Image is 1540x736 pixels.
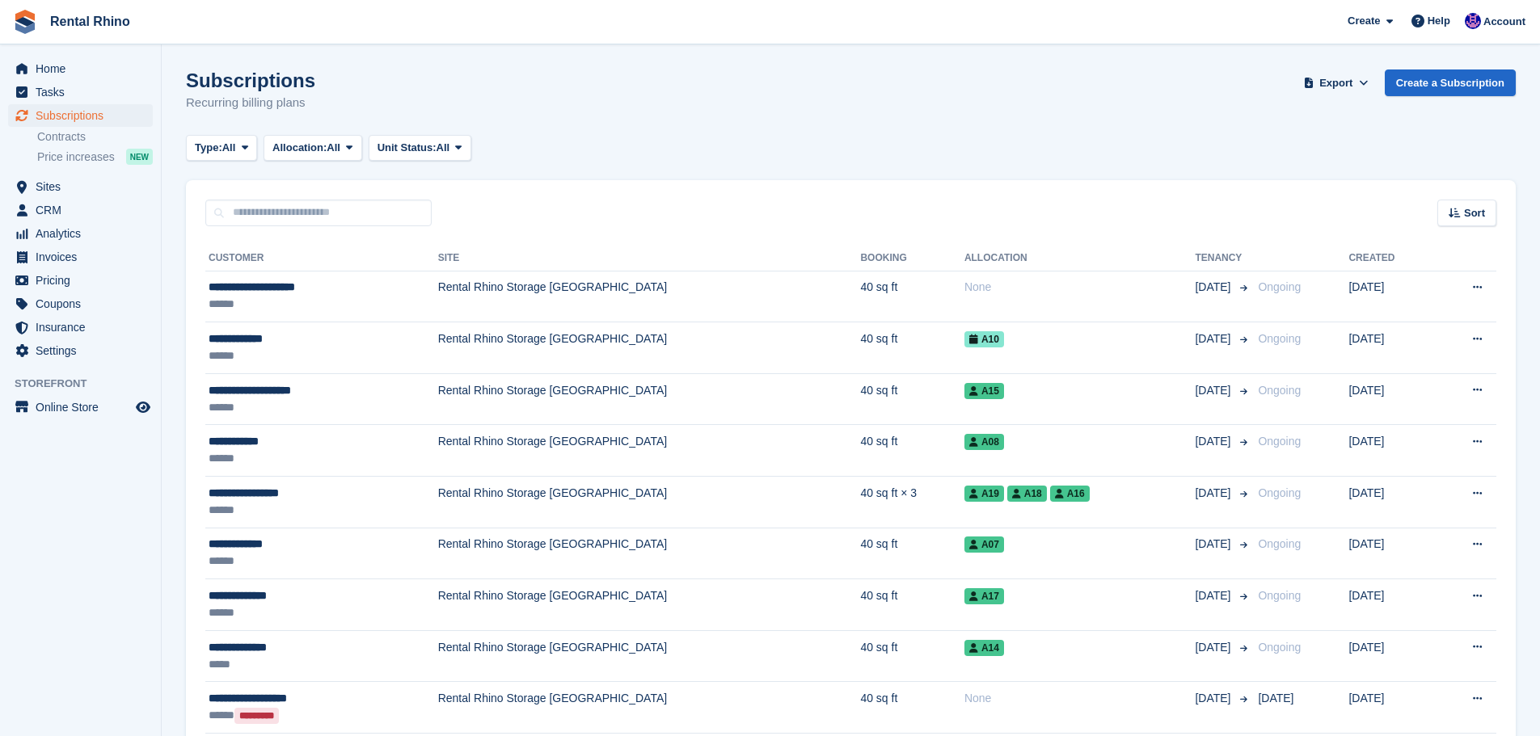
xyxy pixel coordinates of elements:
[438,630,861,682] td: Rental Rhino Storage [GEOGRAPHIC_DATA]
[37,149,115,165] span: Price increases
[1465,13,1481,29] img: Ari Kolas
[964,486,1004,502] span: A19
[1385,69,1516,96] a: Create a Subscription
[1348,322,1433,374] td: [DATE]
[1258,641,1301,654] span: Ongoing
[964,331,1004,347] span: A10
[36,175,133,198] span: Sites
[36,222,133,245] span: Analytics
[186,69,315,91] h1: Subscriptions
[438,322,861,374] td: Rental Rhino Storage [GEOGRAPHIC_DATA]
[37,148,153,166] a: Price increases NEW
[437,140,450,156] span: All
[264,135,362,162] button: Allocation: All
[1258,537,1301,550] span: Ongoing
[133,397,153,417] a: Preview store
[36,269,133,292] span: Pricing
[1258,384,1301,397] span: Ongoing
[36,292,133,315] span: Coupons
[222,140,236,156] span: All
[126,149,153,165] div: NEW
[1195,587,1234,604] span: [DATE]
[438,271,861,322] td: Rental Rhino Storage [GEOGRAPHIC_DATA]
[36,339,133,362] span: Settings
[15,376,161,392] span: Storefront
[964,640,1004,656] span: A14
[8,292,153,315] a: menu
[438,425,861,477] td: Rental Rhino Storage [GEOGRAPHIC_DATA]
[860,579,964,631] td: 40 sq ft
[8,222,153,245] a: menu
[8,199,153,221] a: menu
[1195,485,1234,502] span: [DATE]
[8,104,153,127] a: menu
[964,588,1004,604] span: A17
[438,579,861,631] td: Rental Rhino Storage [GEOGRAPHIC_DATA]
[195,140,222,156] span: Type:
[1348,13,1380,29] span: Create
[1195,279,1234,296] span: [DATE]
[36,81,133,103] span: Tasks
[369,135,471,162] button: Unit Status: All
[8,57,153,80] a: menu
[438,373,861,425] td: Rental Rhino Storage [GEOGRAPHIC_DATA]
[1258,486,1301,499] span: Ongoing
[1195,433,1234,450] span: [DATE]
[964,246,1196,271] th: Allocation
[8,339,153,362] a: menu
[964,279,1196,296] div: None
[1428,13,1450,29] span: Help
[1348,373,1433,425] td: [DATE]
[36,57,133,80] span: Home
[1348,271,1433,322] td: [DATE]
[1319,75,1352,91] span: Export
[1258,280,1301,293] span: Ongoing
[1348,630,1433,682] td: [DATE]
[1195,246,1251,271] th: Tenancy
[13,10,37,34] img: stora-icon-8386f47178a22dfd0bd8f6a31ec36ba5ce8667c1dd55bd0f319d3a0aa187defe.svg
[1464,205,1485,221] span: Sort
[860,682,964,734] td: 40 sq ft
[1050,486,1090,502] span: A16
[36,396,133,418] span: Online Store
[8,316,153,339] a: menu
[1258,435,1301,448] span: Ongoing
[438,682,861,734] td: Rental Rhino Storage [GEOGRAPHIC_DATA]
[1348,528,1433,579] td: [DATE]
[1348,246,1433,271] th: Created
[1348,425,1433,477] td: [DATE]
[8,246,153,268] a: menu
[1483,14,1525,30] span: Account
[964,690,1196,707] div: None
[186,135,257,162] button: Type: All
[36,104,133,127] span: Subscriptions
[186,94,315,112] p: Recurring billing plans
[272,140,327,156] span: Allocation:
[1348,579,1433,631] td: [DATE]
[1348,477,1433,528] td: [DATE]
[860,630,964,682] td: 40 sq ft
[438,528,861,579] td: Rental Rhino Storage [GEOGRAPHIC_DATA]
[860,528,964,579] td: 40 sq ft
[36,316,133,339] span: Insurance
[1195,330,1234,347] span: [DATE]
[860,425,964,477] td: 40 sq ft
[205,246,438,271] th: Customer
[860,373,964,425] td: 40 sq ft
[964,383,1004,399] span: A15
[1258,692,1293,704] span: [DATE]
[438,246,861,271] th: Site
[1348,682,1433,734] td: [DATE]
[8,81,153,103] a: menu
[964,536,1004,553] span: A07
[860,246,964,271] th: Booking
[1007,486,1047,502] span: A18
[1195,690,1234,707] span: [DATE]
[1301,69,1372,96] button: Export
[1258,589,1301,602] span: Ongoing
[8,269,153,292] a: menu
[860,477,964,528] td: 40 sq ft × 3
[327,140,340,156] span: All
[37,129,153,145] a: Contracts
[8,396,153,418] a: menu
